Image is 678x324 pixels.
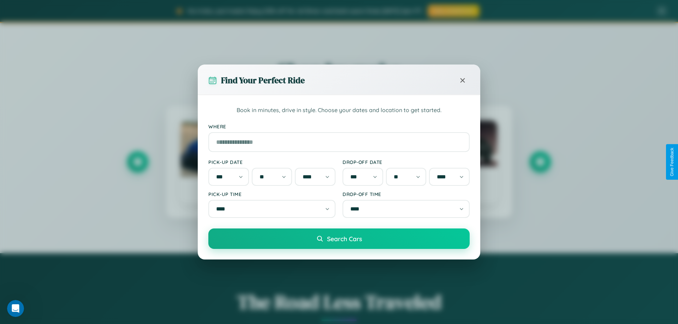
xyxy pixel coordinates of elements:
[221,74,305,86] h3: Find Your Perfect Ride
[343,159,470,165] label: Drop-off Date
[208,159,335,165] label: Pick-up Date
[208,228,470,249] button: Search Cars
[208,123,470,129] label: Where
[327,235,362,243] span: Search Cars
[208,191,335,197] label: Pick-up Time
[208,106,470,115] p: Book in minutes, drive in style. Choose your dates and location to get started.
[343,191,470,197] label: Drop-off Time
